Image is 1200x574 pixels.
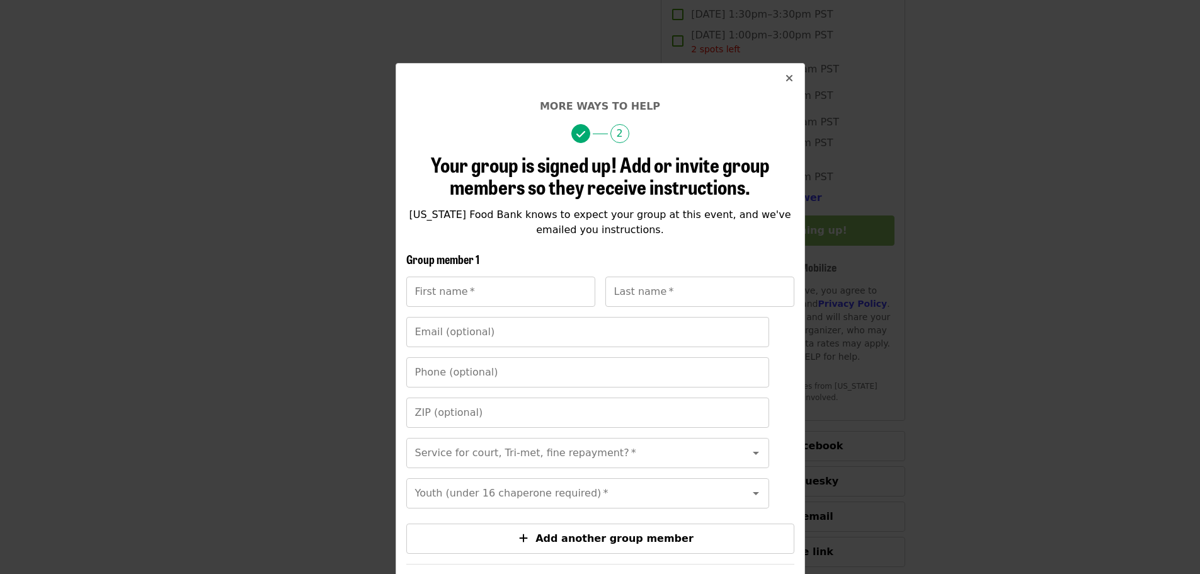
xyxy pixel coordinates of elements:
button: Add another group member [406,524,794,554]
input: ZIP (optional) [406,398,769,428]
button: Close [774,64,804,94]
span: Group member 1 [406,251,479,267]
span: Your group is signed up! Add or invite group members so they receive instructions. [431,149,770,201]
input: First name [406,277,595,307]
input: Email (optional) [406,317,769,347]
i: check icon [576,129,585,141]
input: Last name [605,277,794,307]
i: times icon [786,72,793,84]
input: Phone (optional) [406,357,769,387]
button: Open [747,444,765,462]
span: 2 [610,124,629,143]
i: plus icon [519,532,528,544]
span: [US_STATE] Food Bank knows to expect your group at this event, and we've emailed you instructions. [409,209,791,236]
span: More ways to help [540,100,660,112]
button: Open [747,485,765,502]
span: Add another group member [535,532,694,544]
